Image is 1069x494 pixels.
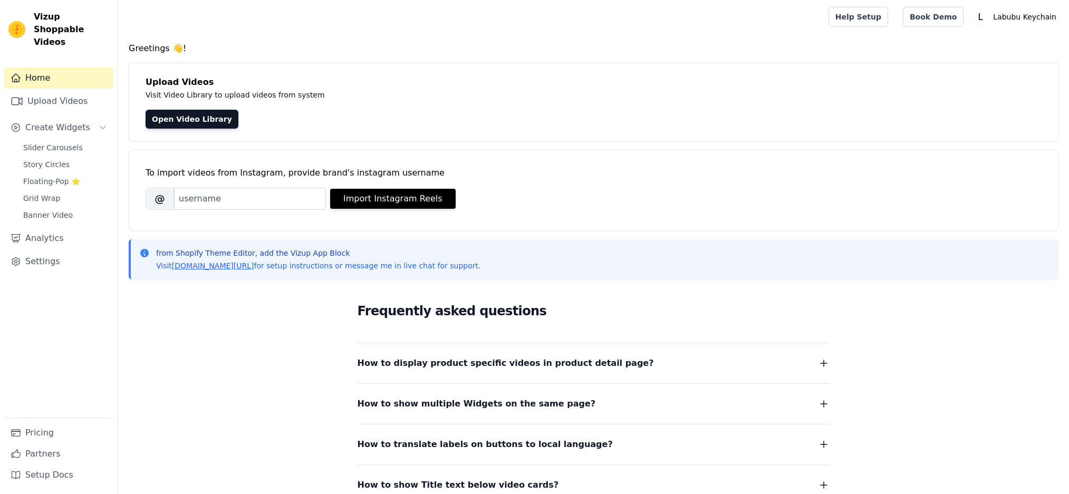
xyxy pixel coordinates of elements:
button: How to show Title text below video cards? [358,478,830,492]
p: Visit for setup instructions or message me in live chat for support. [156,260,480,271]
span: How to translate labels on buttons to local language? [358,437,613,452]
a: Story Circles [17,157,113,172]
a: Floating-Pop ⭐ [17,174,113,189]
span: Story Circles [23,159,70,170]
a: Setup Docs [4,464,113,486]
button: How to show multiple Widgets on the same page? [358,396,830,411]
a: Book Demo [903,7,964,27]
h4: Upload Videos [146,76,1042,89]
a: [DOMAIN_NAME][URL] [172,261,254,270]
a: Analytics [4,228,113,249]
span: Vizup Shoppable Videos [34,11,109,49]
a: Settings [4,251,113,272]
button: Create Widgets [4,117,113,138]
a: Slider Carousels [17,140,113,155]
a: Grid Wrap [17,191,113,206]
span: How to display product specific videos in product detail page? [358,356,654,371]
a: Open Video Library [146,110,238,129]
button: How to display product specific videos in product detail page? [358,356,830,371]
p: Visit Video Library to upload videos from system [146,89,618,101]
button: L Labubu Keychain [972,7,1061,26]
text: L [978,12,984,22]
a: Banner Video [17,208,113,222]
span: Floating-Pop ⭐ [23,176,80,187]
a: Partners [4,443,113,464]
p: Labubu Keychain [989,7,1061,26]
a: Help Setup [829,7,888,27]
h2: Frequently asked questions [358,301,830,322]
span: Slider Carousels [23,142,83,153]
a: Home [4,67,113,89]
span: Grid Wrap [23,193,60,204]
span: Banner Video [23,210,73,220]
span: How to show Title text below video cards? [358,478,559,492]
a: Pricing [4,422,113,443]
button: How to translate labels on buttons to local language? [358,437,830,452]
span: Create Widgets [25,121,90,134]
input: username [174,188,326,210]
div: To import videos from Instagram, provide brand's instagram username [146,167,1042,179]
p: from Shopify Theme Editor, add the Vizup App Block [156,248,480,258]
span: @ [146,188,174,210]
a: Upload Videos [4,91,113,112]
button: Import Instagram Reels [330,189,456,209]
img: Vizup [8,21,25,38]
span: How to show multiple Widgets on the same page? [358,396,596,411]
h4: Greetings 👋! [129,42,1058,55]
